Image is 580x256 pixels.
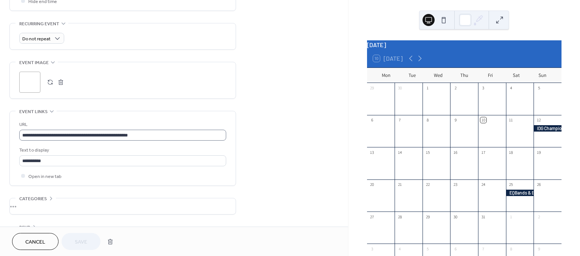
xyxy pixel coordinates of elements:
[536,246,541,251] div: 9
[536,182,541,187] div: 26
[425,149,430,155] div: 15
[508,85,514,91] div: 4
[28,173,62,181] span: Open in new tab
[369,246,375,251] div: 3
[452,214,458,219] div: 30
[19,72,40,93] div: ;
[480,117,486,123] div: 10
[536,85,541,91] div: 5
[480,214,486,219] div: 31
[397,182,403,187] div: 21
[397,149,403,155] div: 14
[369,85,375,91] div: 29
[508,214,514,219] div: 1
[508,117,514,123] div: 11
[25,238,45,246] span: Cancel
[503,68,529,83] div: Sat
[508,246,514,251] div: 8
[425,68,451,83] div: Wed
[12,233,59,250] button: Cancel
[19,146,225,154] div: Text to display
[477,68,503,83] div: Fri
[480,246,486,251] div: 7
[397,214,403,219] div: 28
[480,182,486,187] div: 24
[452,85,458,91] div: 2
[508,182,514,187] div: 25
[452,246,458,251] div: 6
[397,246,403,251] div: 4
[425,214,430,219] div: 29
[506,190,534,196] div: EQBands & Biomechanics Clinic with Sophia Conlon
[367,40,561,49] div: [DATE]
[369,117,375,123] div: 6
[19,121,225,129] div: URL
[369,182,375,187] div: 20
[536,117,541,123] div: 12
[425,182,430,187] div: 22
[425,117,430,123] div: 8
[452,182,458,187] div: 23
[22,35,51,43] span: Do not repeat
[10,198,236,214] div: •••
[452,117,458,123] div: 9
[19,20,59,28] span: Recurring event
[19,224,30,231] span: RSVP
[19,195,47,203] span: Categories
[529,68,555,83] div: Sun
[452,149,458,155] div: 16
[369,149,375,155] div: 13
[19,59,49,67] span: Event image
[480,149,486,155] div: 17
[536,149,541,155] div: 19
[536,214,541,219] div: 2
[373,68,399,83] div: Mon
[480,85,486,91] div: 3
[534,125,561,132] div: IDG Championship Dressage Show 2025
[425,85,430,91] div: 1
[369,214,375,219] div: 27
[451,68,477,83] div: Thu
[397,85,403,91] div: 30
[397,117,403,123] div: 7
[399,68,425,83] div: Tue
[508,149,514,155] div: 18
[19,108,48,116] span: Event links
[425,246,430,251] div: 5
